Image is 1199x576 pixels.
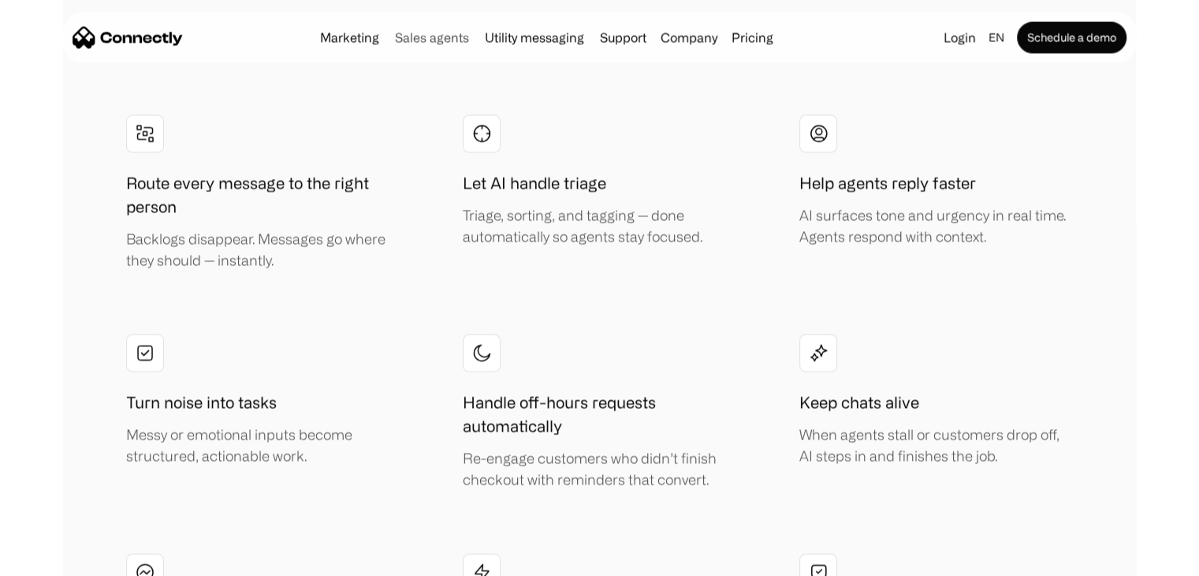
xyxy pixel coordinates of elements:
ul: Language list [32,548,95,570]
div: Triage, sorting, and tagging — done automatically so agents stay focused. [463,205,736,248]
div: en [989,27,1004,49]
a: Login [937,27,982,49]
h1: Handle off-hours requests automatically [463,391,736,439]
div: Messy or emotional inputs become structured, actionable work. [126,425,400,467]
div: Backlogs disappear. Messages go where they should — instantly. [126,229,400,271]
h1: Route every message to the right person [126,172,400,219]
div: AI surfaces tone and urgency in real time. Agents respond with context. [799,205,1073,248]
a: Support [594,32,653,44]
h1: Let AI handle triage [463,172,606,196]
h1: Help agents reply faster [799,172,976,196]
a: Marketing [314,32,385,44]
a: home [73,26,183,50]
div: When agents stall or customers drop off, AI steps in and finishes the job. [799,425,1073,467]
div: Company [661,27,717,49]
a: Sales agents [389,32,475,44]
h1: Turn noise into tasks [126,391,277,415]
aside: Language selected: English [16,547,95,570]
div: Company [656,27,722,49]
div: Re-engage customers who didn’t finish checkout with reminders that convert. [463,448,736,491]
a: Utility messaging [478,32,590,44]
a: Pricing [725,32,780,44]
div: en [982,27,1014,49]
h1: Keep chats alive [799,391,919,415]
a: Schedule a demo [1017,22,1126,54]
